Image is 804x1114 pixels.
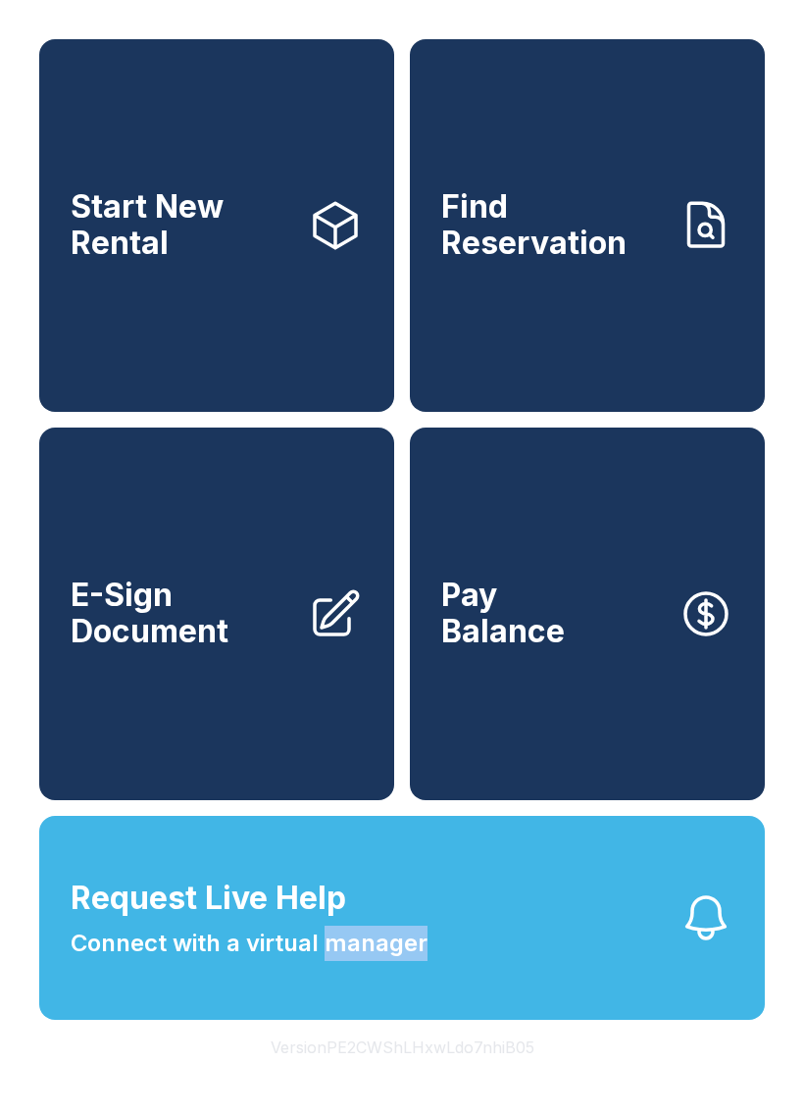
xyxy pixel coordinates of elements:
[71,926,427,961] span: Connect with a virtual manager
[441,189,663,261] span: Find Reservation
[71,189,292,261] span: Start New Rental
[39,39,394,412] a: Start New Rental
[39,816,765,1020] button: Request Live HelpConnect with a virtual manager
[71,578,292,649] span: E-Sign Document
[39,428,394,800] a: E-Sign Document
[441,578,565,649] span: Pay Balance
[410,428,765,800] a: PayBalance
[71,875,346,922] span: Request Live Help
[255,1020,550,1075] button: VersionPE2CWShLHxwLdo7nhiB05
[410,39,765,412] a: Find Reservation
